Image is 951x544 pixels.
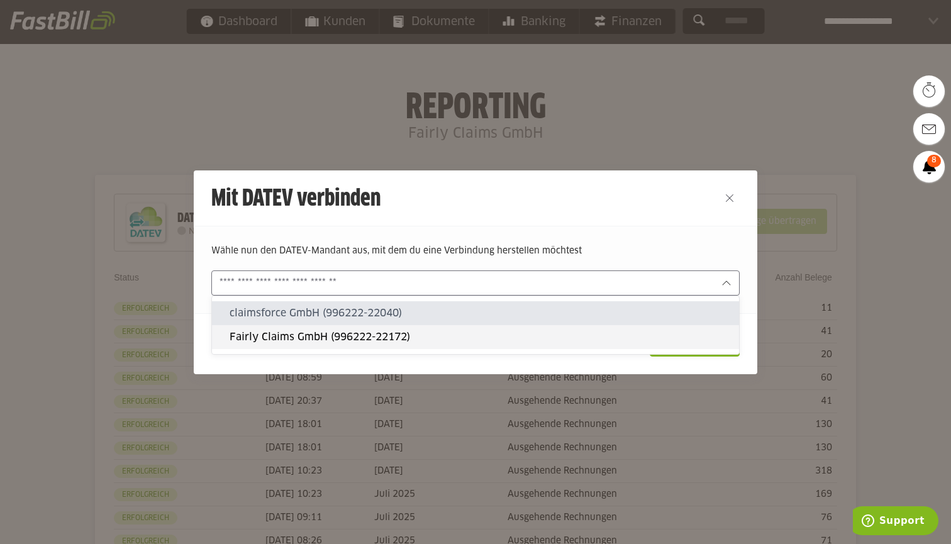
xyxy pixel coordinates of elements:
[212,325,739,349] sl-option: Fairly Claims GmbH (996222-22172)
[853,506,938,538] iframe: Öffnet ein Widget, in dem Sie weitere Informationen finden
[913,151,945,182] a: 8
[212,301,739,325] sl-option: claimsforce GmbH (996222-22040)
[211,244,740,258] p: Wähle nun den DATEV-Mandant aus, mit dem du eine Verbindung herstellen möchtest
[927,155,941,167] span: 8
